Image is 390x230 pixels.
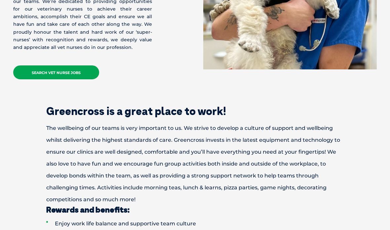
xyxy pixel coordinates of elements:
[46,205,130,215] strong: Rewards and benefits:
[23,123,367,206] p: The wellbeing of our teams is very important to us. We strive to develop a culture of support and...
[46,218,367,230] li: Enjoy work life balance and supportive team culture
[23,106,367,117] h2: Greencross is a great place to work!
[13,66,99,80] a: Search Vet Nurse Jobs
